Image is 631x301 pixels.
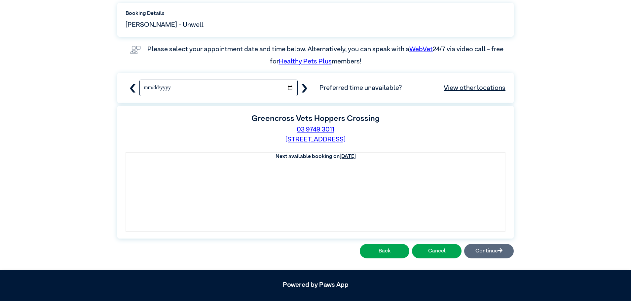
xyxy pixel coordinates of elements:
[279,58,332,65] a: Healthy Pets Plus
[444,83,505,93] a: View other locations
[117,281,514,289] h5: Powered by Paws App
[412,244,462,258] button: Cancel
[126,20,204,30] span: [PERSON_NAME] - Unwell
[409,46,433,53] a: WebVet
[340,154,356,159] u: [DATE]
[285,136,346,143] a: [STREET_ADDRESS]
[251,115,380,123] label: Greencross Vets Hoppers Crossing
[126,10,505,18] label: Booking Details
[126,153,505,161] th: Next available booking on
[147,46,505,64] label: Please select your appointment date and time below. Alternatively, you can speak with a 24/7 via ...
[360,244,409,258] button: Back
[128,43,143,56] img: vet
[297,126,334,133] a: 03 9749 3011
[319,83,505,93] span: Preferred time unavailable?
